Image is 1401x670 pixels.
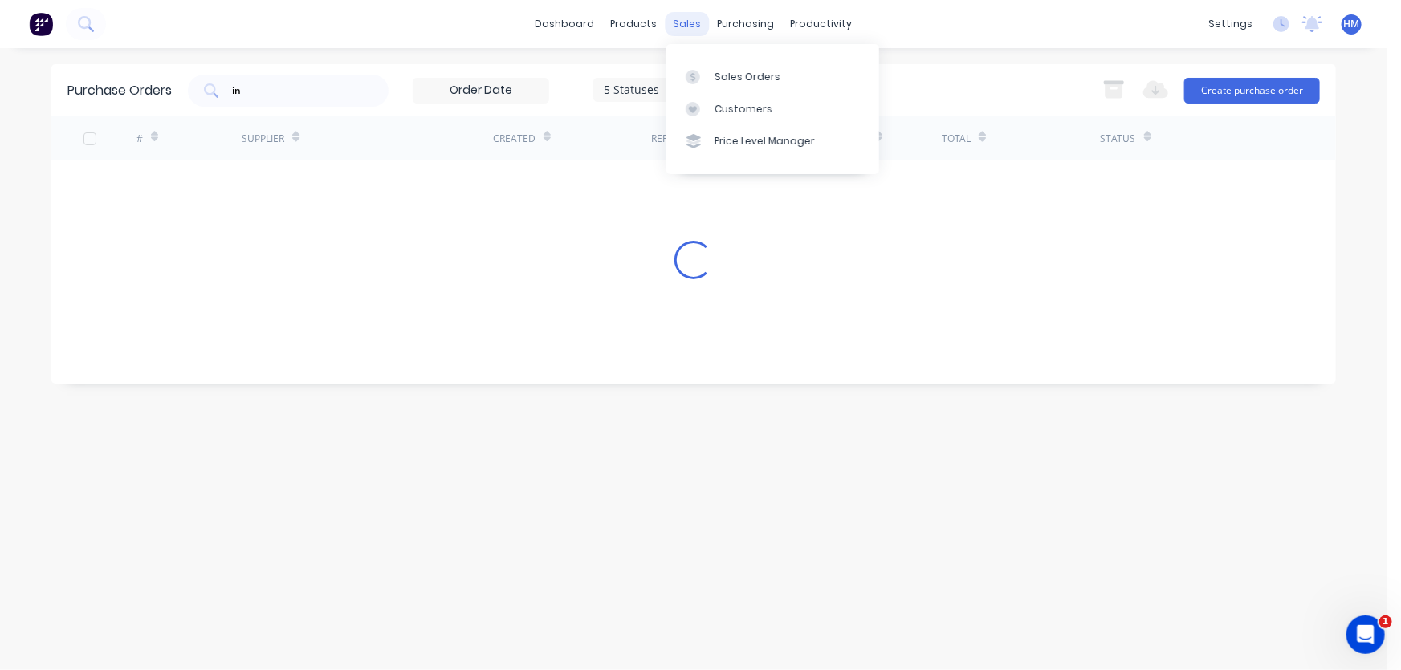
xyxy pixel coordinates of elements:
[67,81,172,100] div: Purchase Orders
[1184,78,1320,104] button: Create purchase order
[603,12,666,36] div: products
[1379,615,1392,628] span: 1
[715,134,815,148] div: Price Level Manager
[1344,17,1360,31] span: HM
[1101,132,1136,146] div: Status
[666,125,879,157] a: Price Level Manager
[413,79,548,103] input: Order Date
[666,12,710,36] div: sales
[1346,615,1385,654] iframe: Intercom live chat
[715,70,780,84] div: Sales Orders
[136,132,143,146] div: #
[605,81,719,98] div: 5 Statuses
[715,102,772,116] div: Customers
[242,132,284,146] div: Supplier
[651,132,703,146] div: Reference
[666,60,879,92] a: Sales Orders
[666,93,879,125] a: Customers
[942,132,971,146] div: Total
[710,12,783,36] div: purchasing
[493,132,536,146] div: Created
[527,12,603,36] a: dashboard
[230,83,364,99] input: Search purchase orders...
[29,12,53,36] img: Factory
[1200,12,1260,36] div: settings
[783,12,861,36] div: productivity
